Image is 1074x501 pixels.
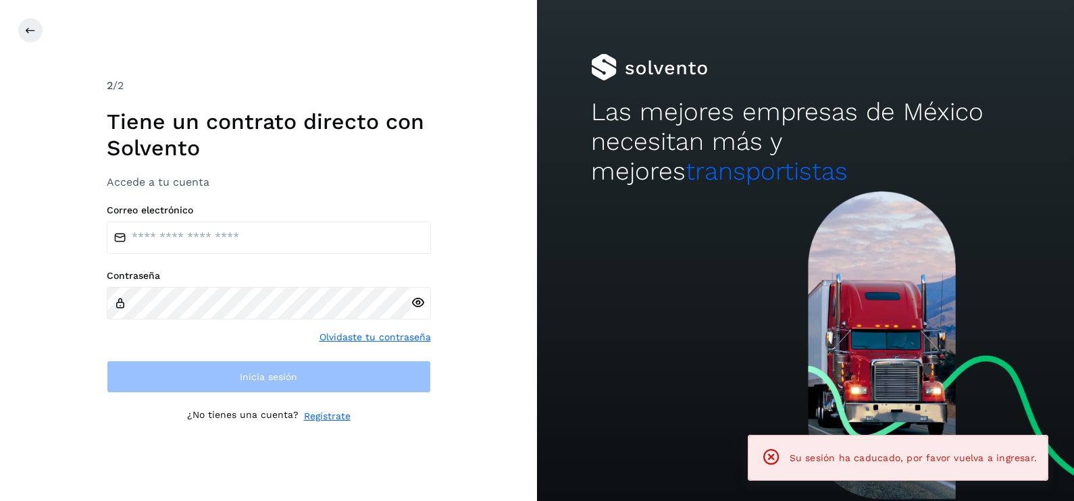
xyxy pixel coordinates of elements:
[304,409,351,423] a: Regístrate
[107,205,431,216] label: Correo electrónico
[107,109,431,161] h1: Tiene un contrato directo con Solvento
[107,361,431,393] button: Inicia sesión
[107,78,431,94] div: /2
[187,409,299,423] p: ¿No tienes una cuenta?
[591,97,1021,187] h2: Las mejores empresas de México necesitan más y mejores
[790,452,1037,463] span: Su sesión ha caducado, por favor vuelva a ingresar.
[107,270,431,282] label: Contraseña
[319,330,431,344] a: Olvidaste tu contraseña
[107,79,113,92] span: 2
[240,372,297,381] span: Inicia sesión
[107,176,431,188] h3: Accede a tu cuenta
[686,157,848,186] span: transportistas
